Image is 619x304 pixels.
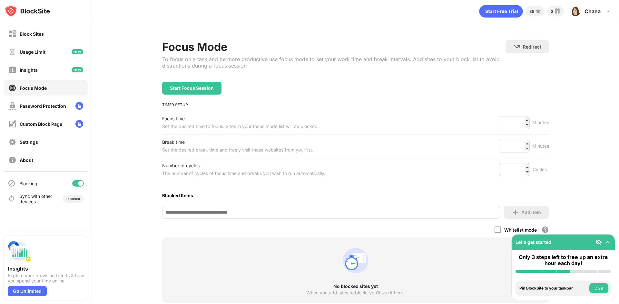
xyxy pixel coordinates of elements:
[523,44,541,50] div: Redirect
[8,66,16,74] img: insights-off.svg
[170,86,214,91] div: Start Focus Session
[162,102,549,107] div: TIMER SETUP
[570,6,581,16] img: ACg8ocJGrA9Pv9fLX3Br48ltx4Esfa_bvDyhYOs_QT1XiG4iwoMjBXMi=s96-c
[20,157,33,163] div: About
[8,286,47,296] div: Go Unlimited
[162,123,319,130] div: Set the desired time to focus. Sites in your focus mode list will be blocked.
[8,156,16,164] img: about-off.svg
[20,67,38,73] div: Insights
[19,181,37,186] div: Blocking
[75,120,83,128] img: lock-menu.svg
[75,102,83,110] img: lock-menu.svg
[20,121,62,127] div: Custom Block Page
[8,240,31,263] img: push-insights.svg
[8,120,16,128] img: customize-block-page-off.svg
[162,146,313,154] div: Set the desired break time and freely visit those websites from your list.
[8,102,16,110] img: password-protection-off.svg
[532,142,549,150] div: Minutes
[8,84,16,92] img: focus-on.svg
[162,193,549,198] div: Blocked Items
[66,197,80,201] div: Disabled
[20,85,47,91] div: Focus Mode
[340,245,371,276] div: animation
[162,40,506,53] div: Focus Mode
[162,162,325,170] div: Number of cycles
[504,227,537,233] div: Whitelist mode
[589,283,608,293] button: Do it
[533,166,549,173] div: Cycles
[306,290,405,295] div: When you add sites to block, you’ll see it here.
[162,115,319,123] div: Focus time
[521,210,541,215] div: Add Item
[604,239,611,245] img: omni-setup-toggle.svg
[516,239,551,245] div: Let's get started
[8,138,16,146] img: settings-off.svg
[8,273,84,283] div: Explore your browsing trends & how you spend your time online
[529,9,534,14] div: 35
[595,239,602,245] img: eye-not-visible.svg
[20,49,45,55] div: Usage Limit
[554,7,561,15] img: reward-small.svg
[8,48,16,56] img: time-usage-off.svg
[516,254,611,266] div: Only 3 steps left to free up an extra hour each day!
[551,9,554,14] div: 3
[585,8,601,14] div: Chana
[72,49,83,54] img: new-icon.svg
[8,195,15,203] img: sync-icon.svg
[162,170,325,177] div: The number of cycles of focus time and breaks you wish to run automatically.
[5,5,50,17] img: logo-blocksite.svg
[534,7,542,15] img: points-small.svg
[162,138,313,146] div: Break time
[162,284,549,289] div: No blocked sites yet
[532,119,549,126] div: Minutes
[72,67,83,72] img: new-icon.svg
[20,31,44,37] div: Block Sites
[8,30,16,38] img: block-off.svg
[519,286,588,290] div: Pin BlockSite to your taskbar
[20,139,38,145] div: Settings
[479,5,523,18] div: animation
[19,193,53,204] div: Sync with other devices
[8,180,15,187] img: blocking-icon.svg
[8,265,84,272] div: Insights
[20,103,66,109] div: Password Protection
[162,56,506,69] div: To focus on a task and be more productive use focus mode to set your work time and break interval...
